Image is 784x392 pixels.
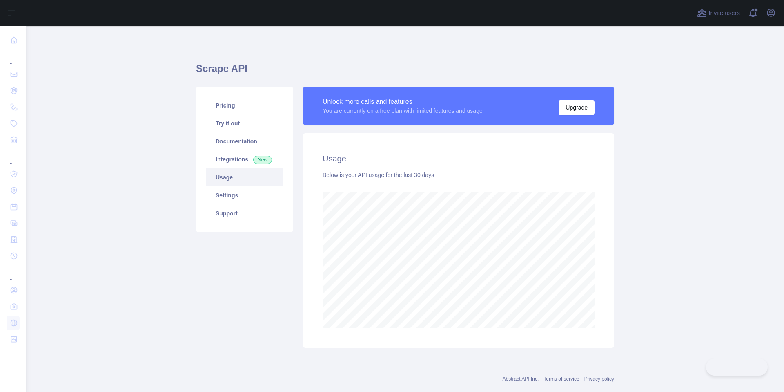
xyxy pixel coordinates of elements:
a: Integrations New [206,150,283,168]
a: Try it out [206,114,283,132]
iframe: Toggle Customer Support [706,358,768,376]
a: Pricing [206,96,283,114]
div: ... [7,149,20,165]
button: Upgrade [559,100,595,115]
span: New [253,156,272,164]
h2: Usage [323,153,595,164]
div: ... [7,49,20,65]
span: Invite users [708,9,740,18]
a: Settings [206,186,283,204]
a: Abstract API Inc. [503,376,539,382]
button: Invite users [695,7,742,20]
a: Terms of service [543,376,579,382]
a: Documentation [206,132,283,150]
a: Usage [206,168,283,186]
a: Privacy policy [584,376,614,382]
div: ... [7,265,20,281]
div: You are currently on a free plan with limited features and usage [323,107,483,115]
div: Below is your API usage for the last 30 days [323,171,595,179]
h1: Scrape API [196,62,614,82]
a: Support [206,204,283,222]
div: Unlock more calls and features [323,97,483,107]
